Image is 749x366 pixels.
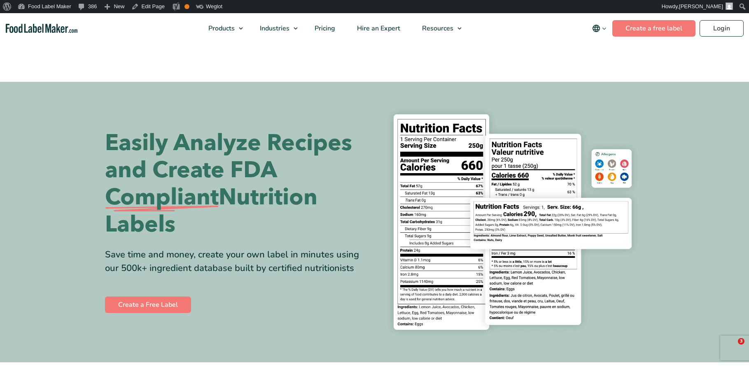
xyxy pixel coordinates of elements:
span: [PERSON_NAME] [679,3,723,9]
a: Resources [411,13,466,44]
span: 3 [738,338,744,345]
span: Hire an Expert [355,24,401,33]
div: Save time and money, create your own label in minutes using our 500k+ ingredient database built b... [105,248,369,275]
span: Compliant [105,184,219,211]
a: Login [700,20,744,37]
a: Products [198,13,247,44]
a: Create a free label [612,20,695,37]
a: Pricing [304,13,344,44]
span: Pricing [312,24,336,33]
span: Resources [420,24,454,33]
h1: Easily Analyze Recipes and Create FDA Nutrition Labels [105,130,369,238]
span: Industries [257,24,290,33]
span: Products [206,24,236,33]
div: OK [184,4,189,9]
a: Create a Free Label [105,297,191,313]
iframe: Intercom live chat [721,338,741,358]
a: Hire an Expert [346,13,409,44]
a: Industries [249,13,302,44]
